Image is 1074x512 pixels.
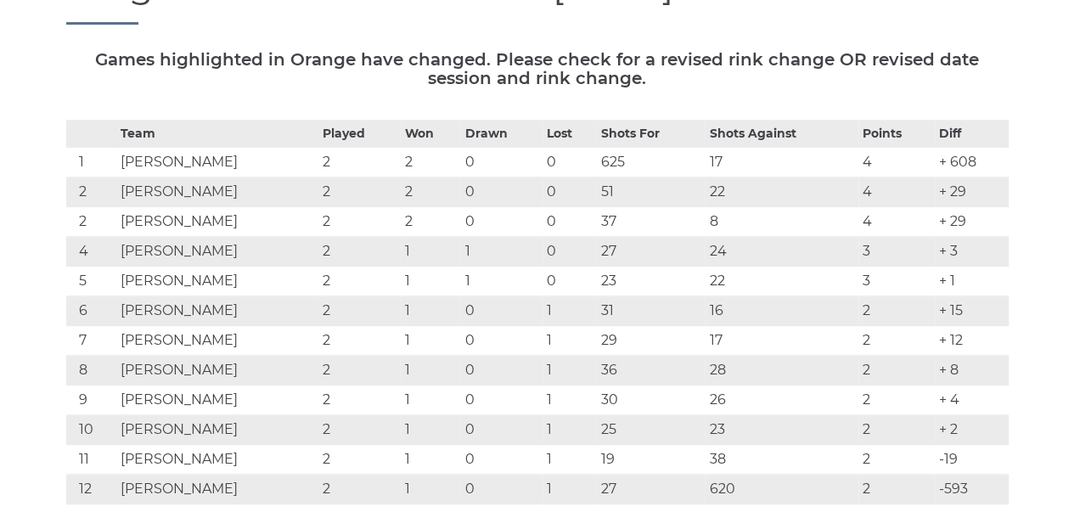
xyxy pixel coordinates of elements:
td: 23 [597,267,705,296]
td: 2 [318,177,401,207]
td: 8 [705,207,858,237]
td: 1 [66,148,117,177]
td: 2 [858,415,935,445]
td: [PERSON_NAME] [116,207,318,237]
td: 1 [543,475,597,504]
td: 1 [401,267,461,296]
td: 0 [460,475,543,504]
td: 2 [66,177,117,207]
td: + 8 [935,356,1009,385]
td: 2 [858,296,935,326]
td: 3 [858,237,935,267]
td: -19 [935,445,1009,475]
td: 625 [597,148,705,177]
td: 4 [858,207,935,237]
th: Lost [543,121,597,148]
td: 19 [597,445,705,475]
td: 6 [66,296,117,326]
td: 2 [858,326,935,356]
th: Drawn [460,121,543,148]
td: 2 [318,267,401,296]
td: 29 [597,326,705,356]
td: 4 [858,148,935,177]
td: 0 [460,415,543,445]
td: [PERSON_NAME] [116,415,318,445]
td: 1 [401,356,461,385]
td: 4 [858,177,935,207]
td: 12 [66,475,117,504]
td: [PERSON_NAME] [116,445,318,475]
td: [PERSON_NAME] [116,326,318,356]
h5: Games highlighted in Orange have changed. Please check for a revised rink change OR revised date ... [66,50,1009,87]
td: 1 [401,415,461,445]
td: 0 [460,296,543,326]
td: 0 [543,237,597,267]
td: 0 [543,207,597,237]
td: 5 [66,267,117,296]
td: 17 [705,326,858,356]
th: Shots Against [705,121,858,148]
td: 1 [401,296,461,326]
td: + 3 [935,237,1009,267]
td: 1 [460,237,543,267]
th: Points [858,121,935,148]
td: 0 [460,207,543,237]
td: + 1 [935,267,1009,296]
td: + 29 [935,177,1009,207]
td: 27 [597,237,705,267]
td: 2 [858,445,935,475]
td: 2 [401,177,461,207]
td: [PERSON_NAME] [116,385,318,415]
td: 28 [705,356,858,385]
td: 2 [318,326,401,356]
td: [PERSON_NAME] [116,148,318,177]
td: 4 [66,237,117,267]
td: 30 [597,385,705,415]
td: 1 [543,326,597,356]
th: Shots For [597,121,705,148]
td: 10 [66,415,117,445]
td: + 2 [935,415,1009,445]
th: Played [318,121,401,148]
td: 0 [460,326,543,356]
td: 2 [318,385,401,415]
td: 1 [401,237,461,267]
td: 0 [460,385,543,415]
td: [PERSON_NAME] [116,267,318,296]
td: 2 [66,207,117,237]
td: + 15 [935,296,1009,326]
td: 620 [705,475,858,504]
td: + 4 [935,385,1009,415]
td: 22 [705,177,858,207]
td: 0 [543,267,597,296]
td: 0 [460,148,543,177]
td: 2 [401,148,461,177]
td: 38 [705,445,858,475]
td: 27 [597,475,705,504]
td: 1 [401,326,461,356]
td: 1 [543,445,597,475]
td: 2 [318,475,401,504]
td: + 12 [935,326,1009,356]
td: 2 [318,207,401,237]
td: 2 [318,445,401,475]
td: 2 [318,148,401,177]
td: 11 [66,445,117,475]
td: 1 [460,267,543,296]
td: 0 [460,445,543,475]
td: 37 [597,207,705,237]
td: 22 [705,267,858,296]
td: 2 [318,415,401,445]
td: 8 [66,356,117,385]
td: + 29 [935,207,1009,237]
td: 51 [597,177,705,207]
td: 1 [401,385,461,415]
td: 2 [318,356,401,385]
td: 2 [858,385,935,415]
td: 23 [705,415,858,445]
td: 1 [401,475,461,504]
td: [PERSON_NAME] [116,237,318,267]
td: 31 [597,296,705,326]
td: 1 [543,385,597,415]
td: 1 [543,296,597,326]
